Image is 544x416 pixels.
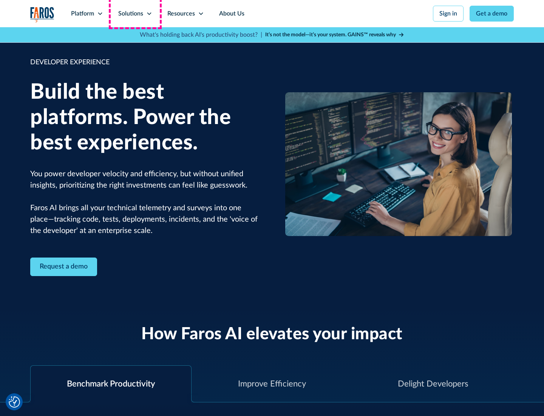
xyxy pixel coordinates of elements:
[167,9,195,18] div: Resources
[30,168,261,236] p: You power developer velocity and efficiency, but without unified insights, prioritizing the right...
[71,9,94,18] div: Platform
[470,6,514,22] a: Get a demo
[30,258,97,276] a: Contact Modal
[140,30,262,39] p: What's holding back AI's productivity boost? |
[9,396,20,408] button: Cookie Settings
[30,57,261,68] div: DEVELOPER EXPERIENCE
[265,31,404,39] a: It’s not the model—it’s your system. GAINS™ reveals why
[433,6,464,22] a: Sign in
[265,32,396,37] strong: It’s not the model—it’s your system. GAINS™ reveals why
[9,396,20,408] img: Revisit consent button
[141,324,403,345] h2: How Faros AI elevates your impact
[398,378,468,390] div: Delight Developers
[30,7,54,22] a: home
[118,9,143,18] div: Solutions
[238,378,306,390] div: Improve Efficiency
[30,80,261,156] h1: Build the best platforms. Power the best experiences.
[30,7,54,22] img: Logo of the analytics and reporting company Faros.
[67,378,155,390] div: Benchmark Productivity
